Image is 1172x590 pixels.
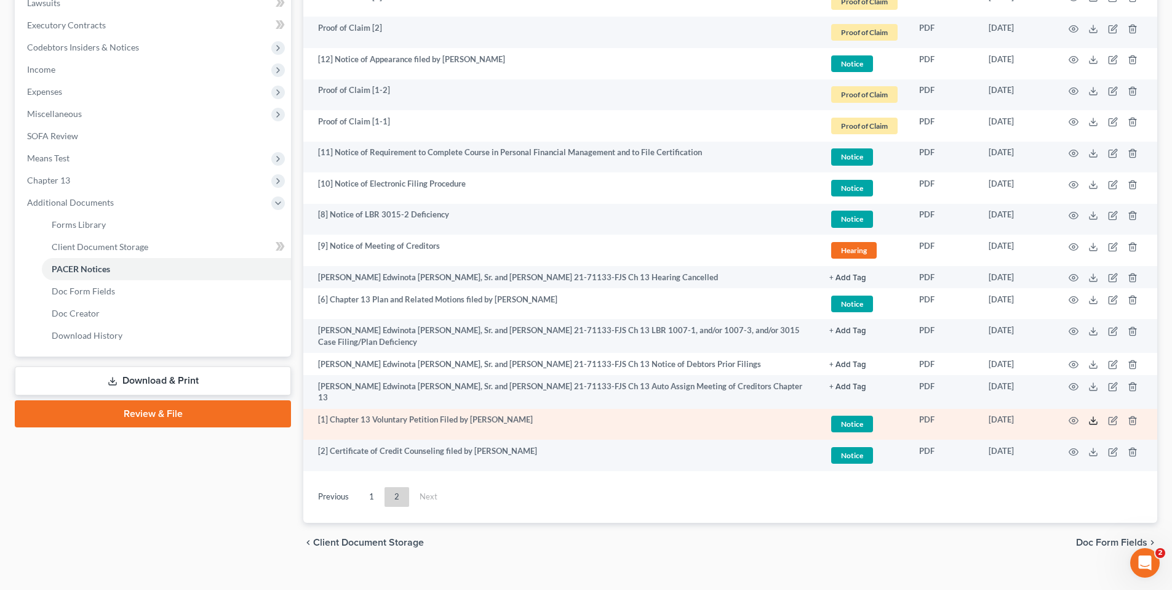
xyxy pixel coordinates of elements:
td: [DATE] [979,172,1054,204]
span: Chapter 13 [27,175,70,185]
span: Expenses [27,86,62,97]
span: PACER Notices [52,264,110,274]
a: 2 [385,487,409,507]
i: chevron_left [303,538,313,548]
span: Notice [831,180,873,196]
a: Notice [829,414,899,434]
td: [DATE] [979,204,1054,235]
span: Codebtors Insiders & Notices [27,42,139,52]
span: SOFA Review [27,131,78,141]
span: Notice [831,447,873,464]
td: PDF [909,79,979,111]
a: Proof of Claim [829,116,899,136]
button: + Add Tag [829,383,866,391]
td: Proof of Claim [1-2] [303,79,819,111]
td: [DATE] [979,17,1054,48]
td: [DATE] [979,319,1054,353]
td: PDF [909,288,979,320]
a: Proof of Claim [829,84,899,105]
span: Forms Library [52,219,106,230]
button: + Add Tag [829,274,866,282]
span: Means Test [27,153,70,163]
span: Proof of Claim [831,118,898,134]
span: 2 [1155,548,1165,558]
td: PDF [909,48,979,79]
td: PDF [909,172,979,204]
td: [1] Chapter 13 Voluntary Petition Filed by [PERSON_NAME] [303,409,819,440]
a: + Add Tag [829,358,899,370]
span: Additional Documents [27,197,114,208]
iframe: Intercom live chat [1130,548,1160,578]
td: [DATE] [979,110,1054,142]
span: Hearing [831,242,877,259]
a: Previous [308,487,359,507]
a: Download History [42,325,291,347]
td: [PERSON_NAME] Edwinota [PERSON_NAME], Sr. and [PERSON_NAME] 21-71133-FJS Ch 13 Auto Assign Meetin... [303,375,819,409]
span: Miscellaneous [27,108,82,119]
a: + Add Tag [829,325,899,336]
span: Income [27,64,55,75]
td: Proof of Claim [1-1] [303,110,819,142]
td: PDF [909,17,979,48]
span: Doc Form Fields [52,286,115,296]
span: Client Document Storage [52,241,148,252]
a: Review & File [15,400,291,427]
span: Executory Contracts [27,20,106,30]
a: Forms Library [42,214,291,236]
td: PDF [909,142,979,173]
td: [10] Notice of Electronic Filing Procedure [303,172,819,204]
button: + Add Tag [829,361,866,369]
a: SOFA Review [17,125,291,147]
button: Doc Form Fields chevron_right [1076,538,1157,548]
a: Client Document Storage [42,236,291,258]
td: [DATE] [979,266,1054,288]
span: Proof of Claim [831,24,898,41]
td: [DATE] [979,235,1054,266]
span: Notice [831,296,873,312]
a: 1 [359,487,384,507]
td: [8] Notice of LBR 3015-2 Deficiency [303,204,819,235]
a: Notice [829,178,899,198]
a: + Add Tag [829,381,899,392]
td: PDF [909,266,979,288]
td: [DATE] [979,79,1054,111]
a: Doc Creator [42,302,291,325]
td: [DATE] [979,440,1054,471]
span: Notice [831,416,873,432]
button: + Add Tag [829,327,866,335]
a: Notice [829,147,899,167]
a: Executory Contracts [17,14,291,36]
span: Proof of Claim [831,86,898,103]
a: Doc Form Fields [42,280,291,302]
a: Notice [829,445,899,466]
span: Download History [52,330,122,341]
td: [DATE] [979,48,1054,79]
a: Download & Print [15,366,291,395]
a: Proof of Claim [829,22,899,42]
span: Client Document Storage [313,538,424,548]
td: [2] Certificate of Credit Counseling filed by [PERSON_NAME] [303,440,819,471]
td: PDF [909,409,979,440]
td: [PERSON_NAME] Edwinota [PERSON_NAME], Sr. and [PERSON_NAME] 21-71133-FJS Ch 13 Hearing Cancelled [303,266,819,288]
span: Doc Form Fields [1076,538,1147,548]
td: PDF [909,110,979,142]
span: Notice [831,148,873,165]
td: PDF [909,440,979,471]
td: [PERSON_NAME] Edwinota [PERSON_NAME], Sr. and [PERSON_NAME] 21-71133-FJS Ch 13 LBR 1007-1, and/or... [303,319,819,353]
a: + Add Tag [829,272,899,283]
td: [11] Notice of Requirement to Complete Course in Personal Financial Management and to File Certif... [303,142,819,173]
td: PDF [909,235,979,266]
td: [9] Notice of Meeting of Creditors [303,235,819,266]
span: Notice [831,211,873,227]
a: Notice [829,209,899,229]
span: Doc Creator [52,308,100,318]
td: PDF [909,319,979,353]
td: [PERSON_NAME] Edwinota [PERSON_NAME], Sr. and [PERSON_NAME] 21-71133-FJS Ch 13 Notice of Debtors ... [303,353,819,375]
span: Notice [831,55,873,72]
a: Hearing [829,240,899,261]
td: PDF [909,353,979,375]
td: PDF [909,204,979,235]
td: [DATE] [979,353,1054,375]
td: [DATE] [979,375,1054,409]
td: Proof of Claim [2] [303,17,819,48]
